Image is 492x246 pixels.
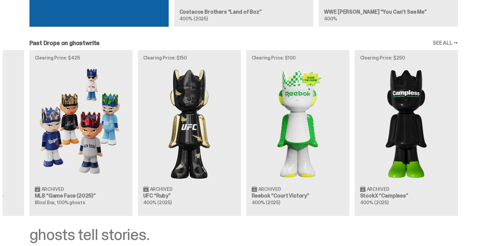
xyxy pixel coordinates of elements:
h3: Reebok “Court Victory” [252,193,344,199]
img: Game Face (2025) [35,66,127,181]
span: Archived [367,187,389,192]
span: 400% (2025) [360,200,389,206]
img: Ruby [143,66,236,181]
img: Court Victory [252,66,344,181]
span: Blind Box, [35,200,56,206]
a: Clearing Price: $150 Ruby Archived [138,50,241,216]
h3: Costacos Brothers “Land of Boz” [179,9,308,15]
span: 400% (2025) [143,200,172,206]
p: Clearing Price: $425 [35,55,127,60]
h3: MLB “Game Face (2025)” [35,193,127,199]
h2: Past Drops on ghostwrite [29,40,100,46]
span: Archived [150,187,172,192]
p: Clearing Price: $250 [360,55,453,60]
span: Archived [258,187,281,192]
h3: WWE [PERSON_NAME] “You Can't See Me” [324,9,453,15]
span: 400% [324,16,337,22]
a: Clearing Price: $425 Game Face (2025) Archived [29,50,133,216]
a: Clearing Price: $100 Court Victory Archived [246,50,349,216]
span: 100% ghosts [57,200,85,206]
span: 400% (2025) [252,200,280,206]
h3: UFC “Ruby” [143,193,236,199]
span: 400% (2025) [179,16,208,22]
img: Campless [360,66,453,181]
span: Archived [42,187,64,192]
h3: StockX “Campless” [360,193,453,199]
div: ghosts tell stories. [29,227,458,243]
p: Clearing Price: $100 [252,55,344,60]
a: Clearing Price: $250 Campless Archived [355,50,458,216]
a: SEE ALL → [433,40,458,46]
p: Clearing Price: $150 [143,55,236,60]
